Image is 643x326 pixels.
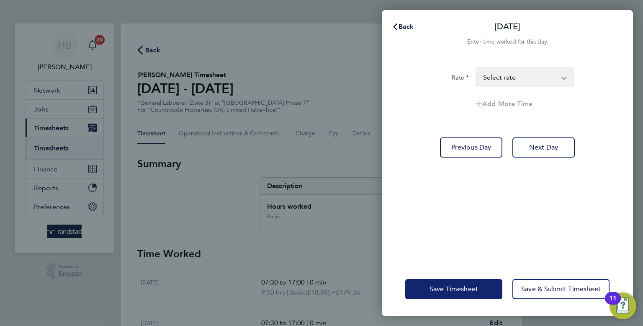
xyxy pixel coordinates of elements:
[494,21,520,33] p: [DATE]
[383,18,422,35] button: Back
[609,298,617,309] div: 11
[452,74,469,84] label: Rate
[399,23,414,31] span: Back
[405,279,502,299] button: Save Timesheet
[451,143,491,152] span: Previous Day
[512,137,575,158] button: Next Day
[382,37,633,47] div: Enter time worked for this day.
[529,143,558,152] span: Next Day
[440,137,502,158] button: Previous Day
[610,292,636,319] button: Open Resource Center, 11 new notifications
[512,279,610,299] button: Save & Submit Timesheet
[430,285,478,293] span: Save Timesheet
[521,285,601,293] span: Save & Submit Timesheet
